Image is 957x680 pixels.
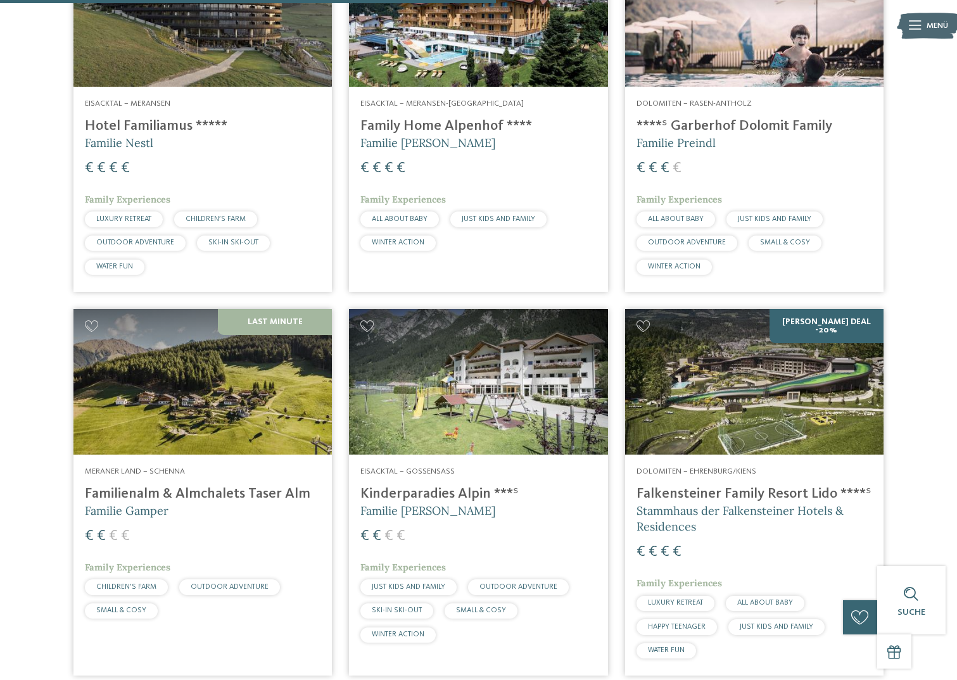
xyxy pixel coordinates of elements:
[637,161,645,176] span: €
[673,161,681,176] span: €
[191,583,269,591] span: OUTDOOR ADVENTURE
[462,215,535,223] span: JUST KIDS AND FAMILY
[738,215,811,223] span: JUST KIDS AND FAMILY
[96,607,146,614] span: SMALL & COSY
[360,135,495,150] span: Familie [PERSON_NAME]
[637,194,722,205] span: Family Experiences
[649,545,657,560] span: €
[372,631,424,638] span: WINTER ACTION
[85,529,94,544] span: €
[360,118,596,135] h4: Family Home Alpenhof ****
[625,309,884,455] img: Familienhotels gesucht? Hier findet ihr die besten!
[85,486,320,503] h4: Familienalm & Almchalets Taser Alm
[637,118,872,135] h4: ****ˢ Garberhof Dolomit Family
[740,623,813,631] span: JUST KIDS AND FAMILY
[96,239,174,246] span: OUTDOOR ADVENTURE
[673,545,681,560] span: €
[360,486,596,503] h4: Kinderparadies Alpin ***ˢ
[625,309,884,676] a: Familienhotels gesucht? Hier findet ihr die besten! [PERSON_NAME] Deal -20% Dolomiten – Ehrenburg...
[360,194,446,205] span: Family Experiences
[372,215,428,223] span: ALL ABOUT BABY
[85,194,170,205] span: Family Experiences
[360,529,369,544] span: €
[637,577,722,589] span: Family Experiences
[360,161,369,176] span: €
[372,583,445,591] span: JUST KIDS AND FAMILY
[384,161,393,176] span: €
[396,529,405,544] span: €
[661,545,669,560] span: €
[648,215,704,223] span: ALL ABOUT BABY
[372,161,381,176] span: €
[73,309,332,676] a: Familienhotels gesucht? Hier findet ihr die besten! Last Minute Meraner Land – Schenna Familienal...
[208,239,258,246] span: SKI-IN SKI-OUT
[479,583,557,591] span: OUTDOOR ADVENTURE
[456,607,506,614] span: SMALL & COSY
[649,161,657,176] span: €
[648,263,700,270] span: WINTER ACTION
[96,263,133,270] span: WATER FUN
[186,215,246,223] span: CHILDREN’S FARM
[85,467,185,475] span: Meraner Land – Schenna
[349,309,607,455] img: Kinderparadies Alpin ***ˢ
[349,309,607,676] a: Familienhotels gesucht? Hier findet ihr die besten! Eisacktal – Gossensass Kinderparadies Alpin *...
[96,215,151,223] span: LUXURY RETREAT
[85,135,153,150] span: Familie Nestl
[648,599,703,607] span: LUXURY RETREAT
[109,161,118,176] span: €
[384,529,393,544] span: €
[85,562,170,573] span: Family Experiences
[396,161,405,176] span: €
[121,161,130,176] span: €
[760,239,810,246] span: SMALL & COSY
[897,608,925,617] span: Suche
[121,529,130,544] span: €
[109,529,118,544] span: €
[372,607,422,614] span: SKI-IN SKI-OUT
[648,623,706,631] span: HAPPY TEENAGER
[97,161,106,176] span: €
[637,503,844,534] span: Stammhaus der Falkensteiner Hotels & Residences
[96,583,156,591] span: CHILDREN’S FARM
[85,161,94,176] span: €
[648,646,685,654] span: WATER FUN
[637,486,872,503] h4: Falkensteiner Family Resort Lido ****ˢ
[360,503,495,518] span: Familie [PERSON_NAME]
[360,467,455,475] span: Eisacktal – Gossensass
[637,467,756,475] span: Dolomiten – Ehrenburg/Kiens
[360,562,446,573] span: Family Experiences
[637,99,752,108] span: Dolomiten – Rasen-Antholz
[661,161,669,176] span: €
[360,99,524,108] span: Eisacktal – Meransen-[GEOGRAPHIC_DATA]
[637,545,645,560] span: €
[637,135,716,150] span: Familie Preindl
[372,529,381,544] span: €
[97,529,106,544] span: €
[372,239,424,246] span: WINTER ACTION
[73,309,332,455] img: Familienhotels gesucht? Hier findet ihr die besten!
[85,99,170,108] span: Eisacktal – Meransen
[737,599,793,607] span: ALL ABOUT BABY
[85,503,168,518] span: Familie Gamper
[648,239,726,246] span: OUTDOOR ADVENTURE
